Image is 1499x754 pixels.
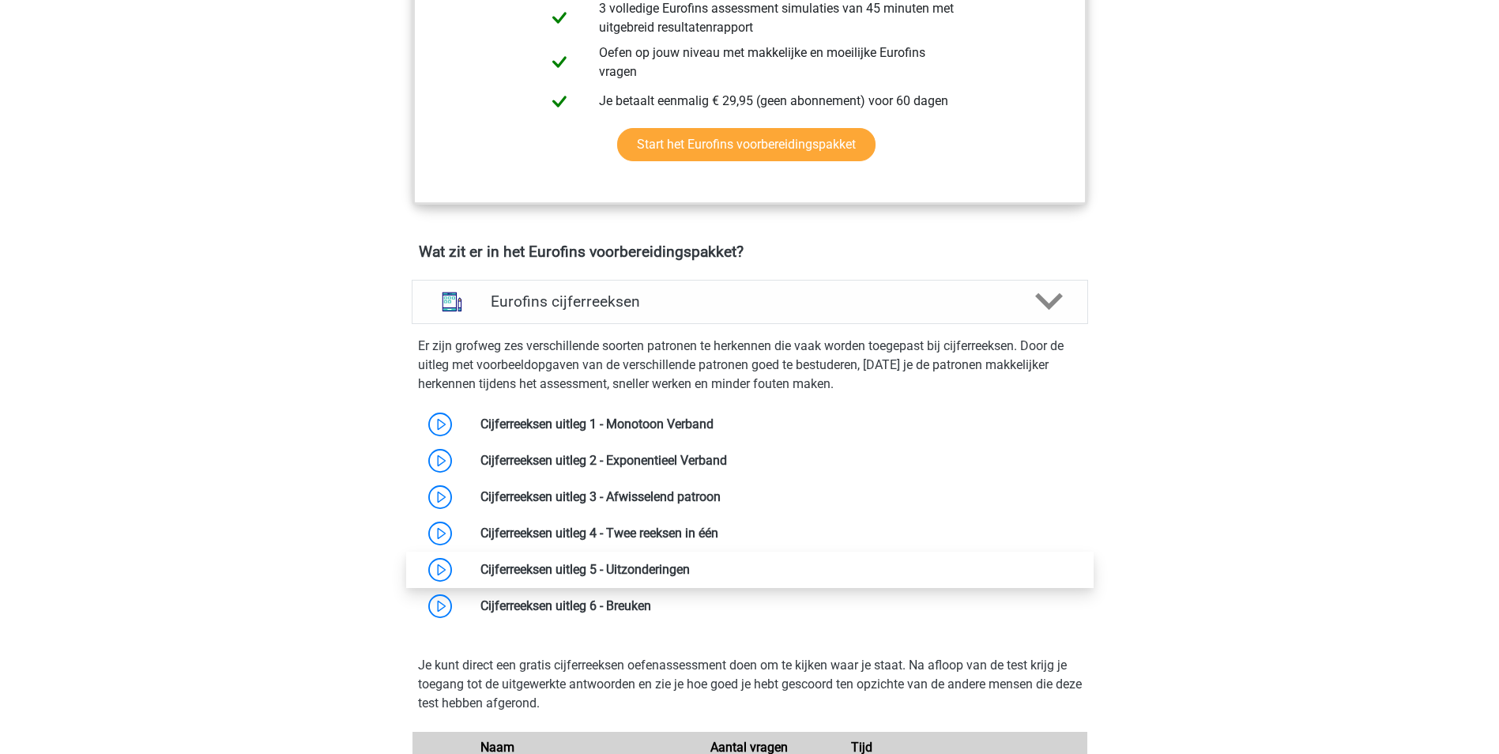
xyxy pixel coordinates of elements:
h4: Eurofins cijferreeksen [491,292,1008,311]
p: Je kunt direct een gratis cijferreeksen oefenassessment doen om te kijken waar je staat. Na afloo... [418,656,1082,713]
h4: Wat zit er in het Eurofins voorbereidingspakket? [419,243,1081,261]
div: Cijferreeksen uitleg 2 - Exponentieel Verband [469,451,1087,470]
div: Cijferreeksen uitleg 5 - Uitzonderingen [469,560,1087,579]
div: Cijferreeksen uitleg 3 - Afwisselend patroon [469,488,1087,507]
a: cijferreeksen Eurofins cijferreeksen [405,280,1094,324]
a: Start het Eurofins voorbereidingspakket [617,128,876,161]
div: Cijferreeksen uitleg 6 - Breuken [469,597,1087,616]
div: Cijferreeksen uitleg 4 - Twee reeksen in één [469,524,1087,543]
p: Er zijn grofweg zes verschillende soorten patronen te herkennen die vaak worden toegepast bij cij... [418,337,1082,394]
div: Cijferreeksen uitleg 1 - Monotoon Verband [469,415,1087,434]
img: cijferreeksen [431,281,473,322]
